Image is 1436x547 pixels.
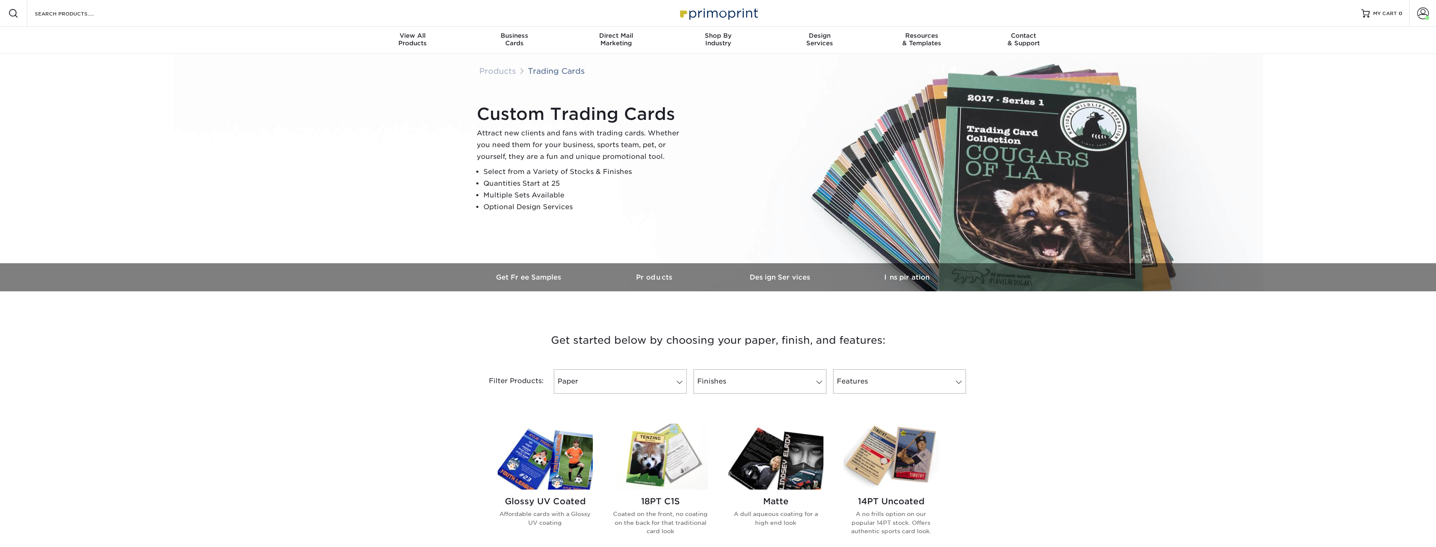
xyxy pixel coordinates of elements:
[477,127,686,163] p: Attract new clients and fans with trading cards. Whether you need them for your business, sports ...
[871,27,973,54] a: Resources& Templates
[718,273,844,281] h3: Design Services
[473,321,963,359] h3: Get started below by choosing your paper, finish, and features:
[565,27,667,54] a: Direct MailMarketing
[467,263,592,291] a: Get Free Samples
[498,496,593,506] h2: Glossy UV Coated
[844,424,939,490] img: 14PT Uncoated Trading Cards
[667,27,769,54] a: Shop ByIndustry
[467,273,592,281] h3: Get Free Samples
[1373,10,1397,17] span: MY CART
[613,424,708,490] img: 18PT C1S Trading Cards
[467,369,551,394] div: Filter Products:
[871,32,973,47] div: & Templates
[693,369,826,394] a: Finishes
[667,32,769,47] div: Industry
[769,27,871,54] a: DesignServices
[728,510,823,527] p: A dull aqueous coating for a high end look
[871,32,973,39] span: Resources
[483,201,686,213] li: Optional Design Services
[844,273,970,281] h3: Inspiration
[463,27,565,54] a: BusinessCards
[498,510,593,527] p: Affordable cards with a Glossy UV coating
[565,32,667,47] div: Marketing
[844,496,939,506] h2: 14PT Uncoated
[498,424,593,490] img: Glossy UV Coated Trading Cards
[528,66,585,75] a: Trading Cards
[844,510,939,535] p: A no frills option on our popular 14PT stock. Offers authentic sports card look.
[769,32,871,47] div: Services
[1399,10,1402,16] span: 0
[483,166,686,178] li: Select from a Variety of Stocks & Finishes
[973,27,1075,54] a: Contact& Support
[676,4,760,22] img: Primoprint
[613,496,708,506] h2: 18PT C1S
[833,369,966,394] a: Features
[973,32,1075,39] span: Contact
[34,8,116,18] input: SEARCH PRODUCTS.....
[362,32,464,47] div: Products
[728,424,823,490] img: Matte Trading Cards
[477,104,686,124] h1: Custom Trading Cards
[554,369,687,394] a: Paper
[362,32,464,39] span: View All
[718,263,844,291] a: Design Services
[844,263,970,291] a: Inspiration
[463,32,565,39] span: Business
[667,32,769,39] span: Shop By
[463,32,565,47] div: Cards
[483,189,686,201] li: Multiple Sets Available
[483,178,686,189] li: Quantities Start at 25
[973,32,1075,47] div: & Support
[728,496,823,506] h2: Matte
[592,273,718,281] h3: Products
[769,32,871,39] span: Design
[613,510,708,535] p: Coated on the front, no coating on the back for that traditional card look
[565,32,667,39] span: Direct Mail
[479,66,516,75] a: Products
[362,27,464,54] a: View AllProducts
[592,263,718,291] a: Products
